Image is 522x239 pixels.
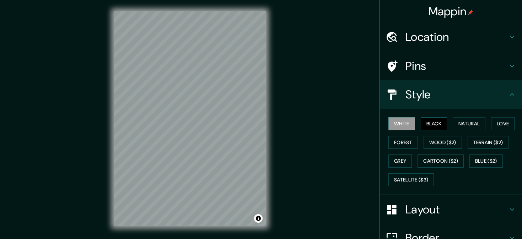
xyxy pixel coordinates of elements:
button: Grey [388,154,412,168]
button: Cartoon ($2) [418,154,464,168]
button: Natural [453,117,485,130]
img: pin-icon.png [468,10,473,15]
button: Love [491,117,515,130]
button: Toggle attribution [254,214,263,223]
div: Style [380,80,522,109]
div: Location [380,23,522,51]
h4: Style [405,87,508,102]
button: Black [421,117,447,130]
h4: Pins [405,59,508,73]
h4: Mappin [429,4,474,18]
h4: Location [405,30,508,44]
button: White [388,117,415,130]
canvas: Map [114,11,266,226]
div: Pins [380,52,522,80]
button: Blue ($2) [469,154,503,168]
button: Terrain ($2) [468,136,509,149]
button: Satellite ($3) [388,173,434,186]
button: Wood ($2) [424,136,462,149]
h4: Layout [405,202,508,217]
div: Layout [380,195,522,224]
button: Forest [388,136,418,149]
